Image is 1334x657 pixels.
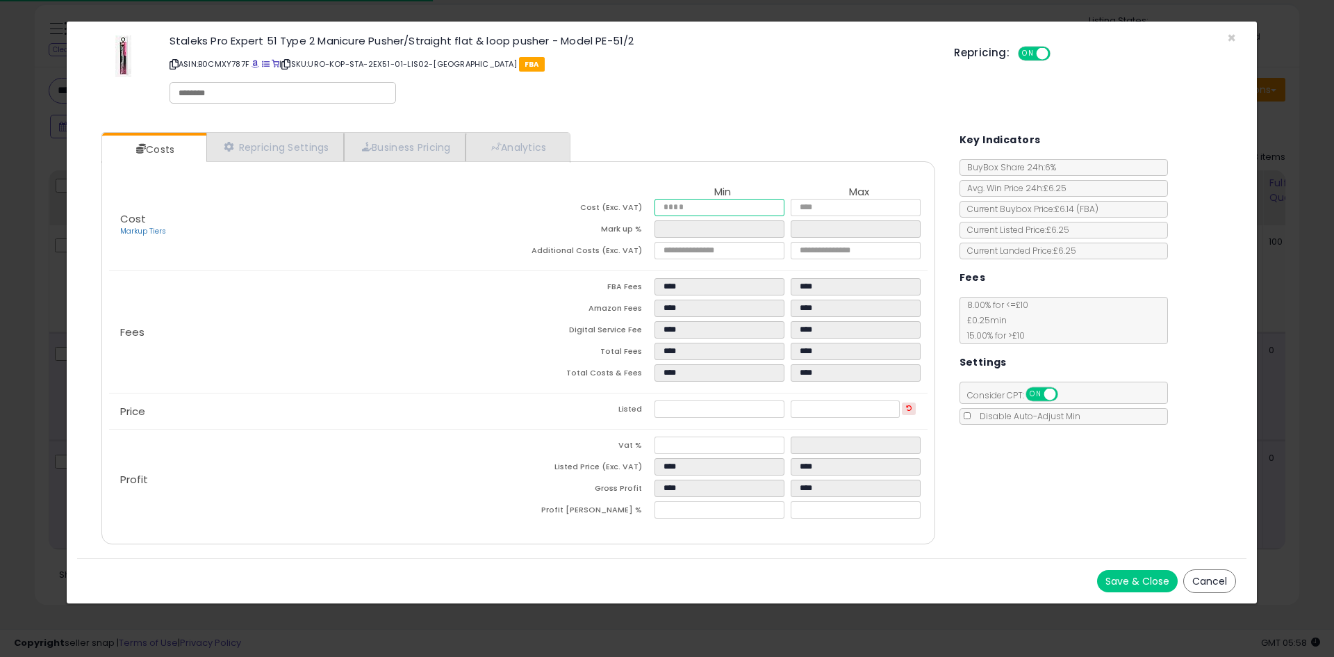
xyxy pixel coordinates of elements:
td: Vat % [518,437,654,458]
span: ON [1019,48,1037,60]
span: £0.25 min [960,314,1007,326]
p: Cost [109,213,518,237]
td: Mark up % [518,220,654,242]
td: Listed Price (Exc. VAT) [518,458,654,480]
span: Consider CPT: [960,389,1076,401]
th: Max [791,186,927,199]
span: FBA [519,57,545,72]
span: OFF [1048,48,1071,60]
a: BuyBox page [252,58,259,70]
th: Min [654,186,791,199]
td: Digital Service Fee [518,321,654,343]
a: Your listing only [272,58,279,70]
a: All offer listings [262,58,270,70]
span: £6.14 [1055,203,1098,215]
span: 8.00 % for <= £10 [960,299,1028,341]
img: 31BlzTvJZqL._SL60_.jpg [115,35,131,77]
span: Current Listed Price: £6.25 [960,224,1069,236]
a: Business Pricing [344,133,466,161]
a: Markup Tiers [120,226,166,236]
h5: Settings [960,354,1007,371]
a: Repricing Settings [206,133,344,161]
td: Listed [518,400,654,422]
a: Analytics [466,133,568,161]
span: ON [1027,389,1044,400]
h5: Key Indicators [960,131,1041,149]
p: Profit [109,474,518,485]
p: ASIN: B0CMXY787F | SKU: URO-KOP-STA-2EX51-01-LIS02-[GEOGRAPHIC_DATA] [170,53,933,75]
span: OFF [1055,389,1078,400]
td: Amazon Fees [518,300,654,321]
h5: Repricing: [954,47,1010,58]
td: Total Fees [518,343,654,364]
a: Costs [102,136,205,163]
td: FBA Fees [518,278,654,300]
button: Save & Close [1097,570,1178,592]
span: BuyBox Share 24h: 6% [960,161,1056,173]
td: Cost (Exc. VAT) [518,199,654,220]
td: Gross Profit [518,480,654,501]
td: Profit [PERSON_NAME] % [518,501,654,523]
h3: Staleks Pro Expert 51 Type 2 Manicure Pusher/Straight flat & loop pusher - Model PE-51/2 [170,35,933,46]
span: × [1227,28,1236,48]
p: Fees [109,327,518,338]
span: 15.00 % for > £10 [960,330,1025,341]
span: Disable Auto-Adjust Min [973,410,1080,422]
span: ( FBA ) [1076,203,1098,215]
p: Price [109,406,518,417]
span: Avg. Win Price 24h: £6.25 [960,182,1067,194]
span: Current Buybox Price: [960,203,1098,215]
button: Cancel [1183,569,1236,593]
h5: Fees [960,269,986,286]
td: Additional Costs (Exc. VAT) [518,242,654,263]
span: Current Landed Price: £6.25 [960,245,1076,257]
td: Total Costs & Fees [518,364,654,386]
